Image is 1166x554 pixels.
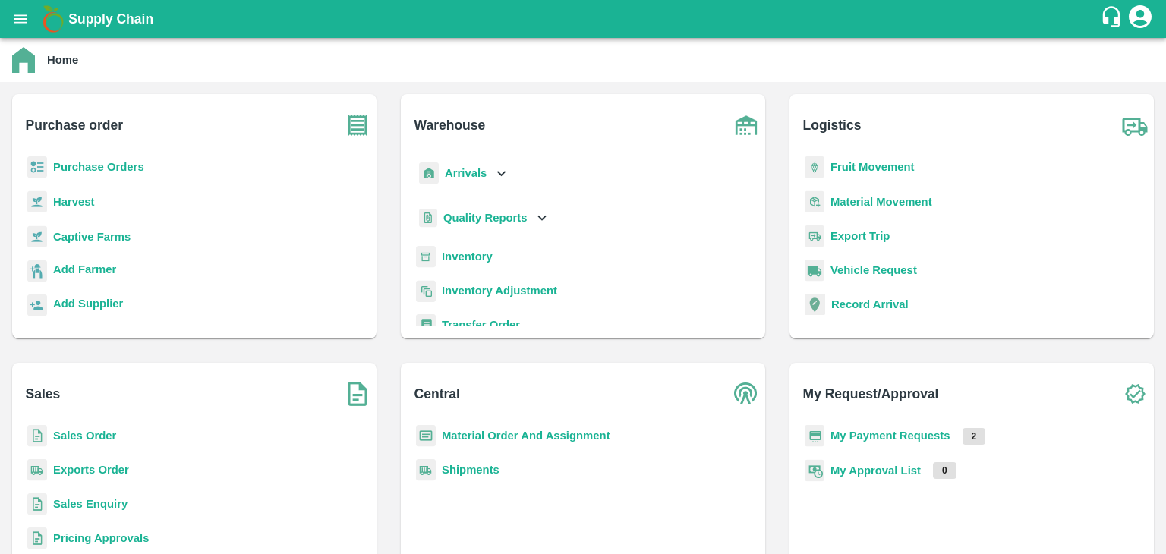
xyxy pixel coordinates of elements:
[805,190,824,213] img: material
[53,196,94,208] a: Harvest
[1116,375,1154,413] img: check
[27,493,47,515] img: sales
[53,464,129,476] a: Exports Order
[727,106,765,144] img: warehouse
[445,167,487,179] b: Arrivals
[831,298,909,310] a: Record Arrival
[803,383,939,404] b: My Request/Approval
[442,250,493,263] a: Inventory
[1100,5,1127,33] div: customer-support
[27,156,47,178] img: reciept
[27,527,47,549] img: sales
[442,464,499,476] a: Shipments
[416,246,436,268] img: whInventory
[443,212,528,224] b: Quality Reports
[53,161,144,173] a: Purchase Orders
[805,459,824,482] img: approval
[414,383,460,404] b: Central
[442,319,520,331] a: Transfer Order
[53,295,123,316] a: Add Supplier
[53,532,149,544] a: Pricing Approvals
[416,459,436,481] img: shipments
[27,260,47,282] img: farmer
[1116,106,1154,144] img: truck
[26,115,123,136] b: Purchase order
[53,498,128,510] a: Sales Enquiry
[442,430,610,442] a: Material Order And Assignment
[805,425,824,447] img: payment
[339,375,377,413] img: soSales
[53,261,116,282] a: Add Farmer
[27,459,47,481] img: shipments
[27,190,47,213] img: harvest
[805,156,824,178] img: fruit
[47,54,78,66] b: Home
[416,425,436,447] img: centralMaterial
[830,464,921,477] a: My Approval List
[830,230,890,242] a: Export Trip
[830,430,950,442] a: My Payment Requests
[3,2,38,36] button: open drawer
[419,209,437,228] img: qualityReport
[53,430,116,442] a: Sales Order
[805,225,824,247] img: delivery
[26,383,61,404] b: Sales
[419,162,439,184] img: whArrival
[727,375,765,413] img: central
[339,106,377,144] img: purchase
[68,8,1100,30] a: Supply Chain
[416,203,550,234] div: Quality Reports
[416,156,510,190] div: Arrivals
[963,428,986,445] p: 2
[830,161,915,173] a: Fruit Movement
[442,285,557,297] a: Inventory Adjustment
[830,196,932,208] a: Material Movement
[53,231,131,243] a: Captive Farms
[830,264,917,276] a: Vehicle Request
[416,314,436,336] img: whTransfer
[27,225,47,248] img: harvest
[933,462,956,479] p: 0
[12,47,35,73] img: home
[416,280,436,302] img: inventory
[414,115,486,136] b: Warehouse
[27,425,47,447] img: sales
[53,263,116,275] b: Add Farmer
[1127,3,1154,35] div: account of current user
[53,297,123,310] b: Add Supplier
[38,4,68,34] img: logo
[803,115,862,136] b: Logistics
[805,294,825,315] img: recordArrival
[68,11,153,27] b: Supply Chain
[27,294,47,316] img: supplier
[805,260,824,282] img: vehicle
